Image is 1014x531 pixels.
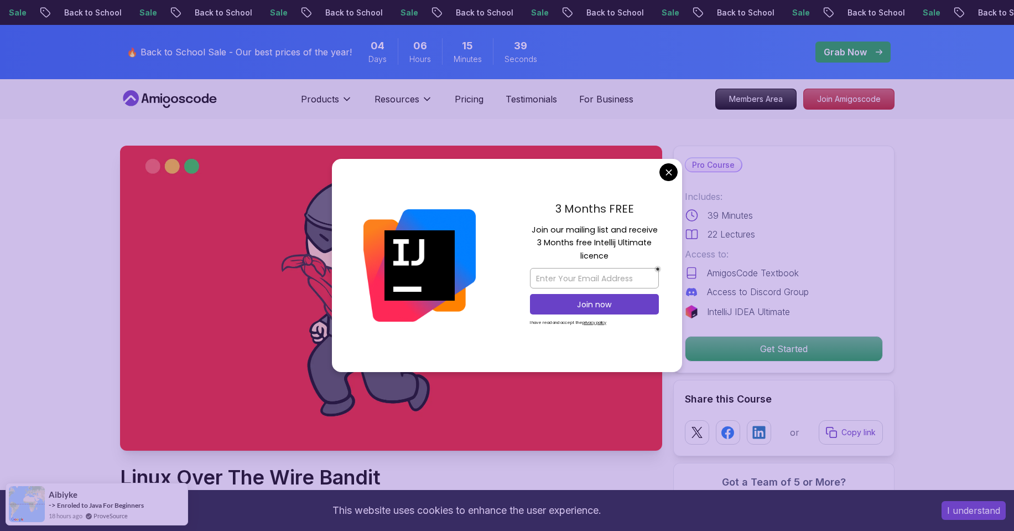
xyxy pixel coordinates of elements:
span: 6 Hours [413,38,427,54]
p: Get Started [685,337,882,361]
p: Sale [522,7,558,18]
p: Join Amigoscode [804,89,894,109]
a: Enroled to Java For Beginners [57,501,144,509]
span: Hours [409,54,431,65]
p: Sale [783,7,819,18]
p: Back to School [839,7,914,18]
div: This website uses cookies to enhance the user experience. [8,498,925,523]
button: Copy link [819,420,883,445]
p: Sale [392,7,427,18]
span: Days [368,54,387,65]
p: Sale [653,7,688,18]
p: Resources [375,92,419,106]
a: Join Amigoscode [803,89,895,110]
p: Products [301,92,339,106]
img: linux-over-the-wire-bandit_thumbnail [120,146,662,451]
span: Seconds [505,54,537,65]
p: Access to Discord Group [707,285,809,298]
p: Sale [914,7,949,18]
h1: Linux Over The Wire Bandit [120,466,381,488]
img: provesource social proof notification image [9,486,45,522]
p: Grab Now [824,45,867,59]
h2: Share this Course [685,391,883,407]
p: Access to: [685,248,883,261]
p: 🔥 Back to School Sale - Our best prices of the year! [127,45,352,59]
span: 15 Minutes [462,38,473,54]
p: Back to School [55,7,131,18]
a: Testimonials [506,92,557,106]
p: Copy link [841,427,876,438]
p: Back to School [447,7,522,18]
p: Back to School [316,7,392,18]
p: Sale [261,7,297,18]
p: Back to School [708,7,783,18]
p: Pro Course [685,158,741,172]
p: 22 Lectures [708,228,755,241]
span: -> [49,501,56,509]
h3: Got a Team of 5 or More? [685,475,883,490]
span: 39 Seconds [514,38,527,54]
button: Resources [375,92,433,115]
a: Pricing [455,92,483,106]
a: For Business [579,92,633,106]
button: Accept cookies [942,501,1006,520]
span: 18 hours ago [49,511,82,520]
a: Members Area [715,89,797,110]
p: Sale [131,7,166,18]
button: Get Started [685,336,883,362]
button: Products [301,92,352,115]
p: AmigosCode Textbook [707,266,799,280]
p: Includes: [685,190,883,203]
p: 39 Minutes [708,209,753,222]
span: Aibiyke [49,490,77,499]
p: or [790,426,799,439]
p: Members Area [716,89,796,109]
p: Back to School [578,7,653,18]
img: jetbrains logo [685,305,698,318]
p: Back to School [186,7,261,18]
span: Minutes [454,54,482,65]
a: ProveSource [93,511,128,520]
span: 4 Days [371,38,384,54]
p: IntelliJ IDEA Ultimate [707,305,790,318]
